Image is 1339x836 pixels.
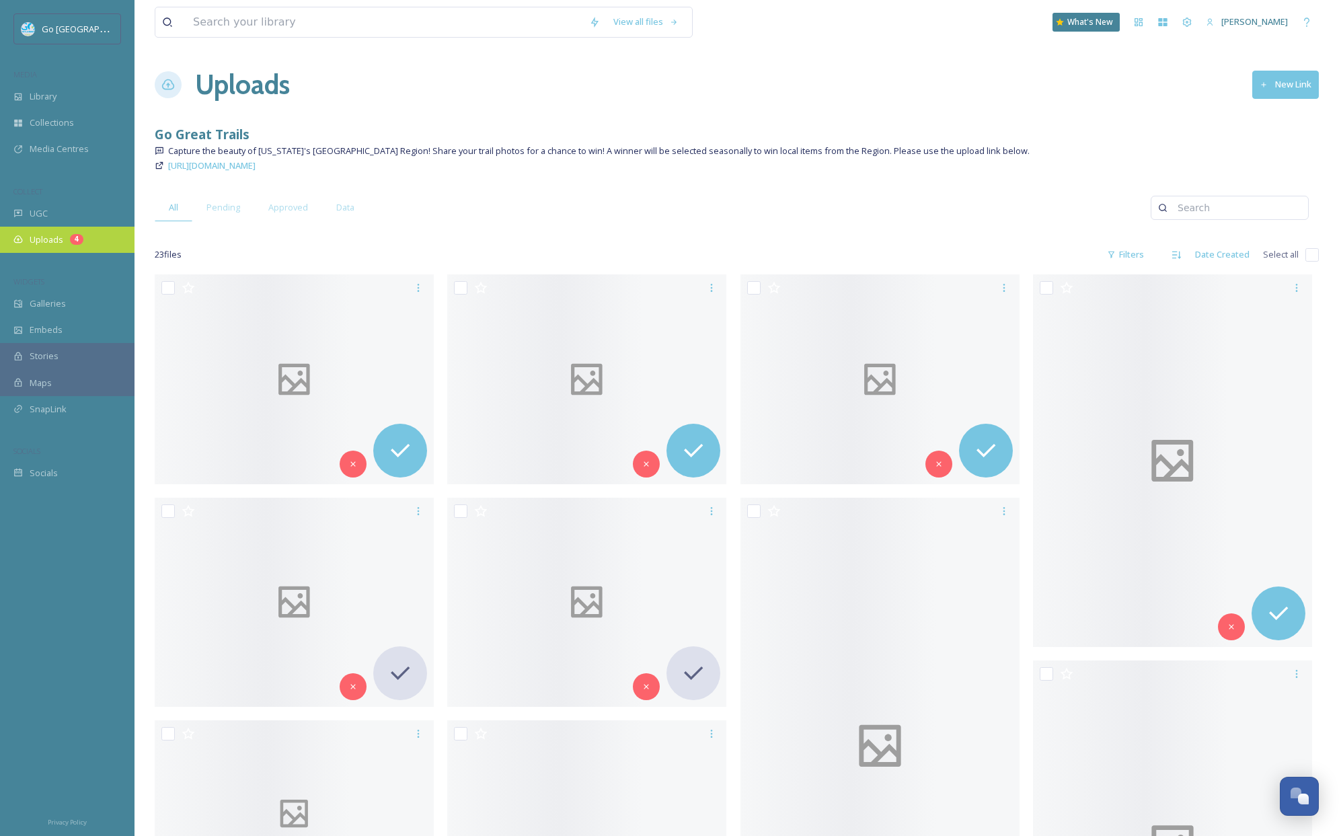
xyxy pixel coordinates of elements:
[13,186,42,196] span: COLLECT
[42,22,141,35] span: Go [GEOGRAPHIC_DATA]
[30,207,48,220] span: UGC
[30,116,74,129] span: Collections
[1280,777,1319,816] button: Open Chat
[30,403,67,416] span: SnapLink
[1053,13,1120,32] a: What's New
[30,143,89,155] span: Media Centres
[268,201,308,214] span: Approved
[1199,9,1295,35] a: [PERSON_NAME]
[30,350,59,363] span: Stories
[13,69,37,79] span: MEDIA
[1100,241,1151,268] div: Filters
[607,9,685,35] a: View all files
[195,65,290,105] a: Uploads
[1221,15,1288,28] span: [PERSON_NAME]
[30,324,63,336] span: Embeds
[186,7,582,37] input: Search your library
[155,248,182,261] span: 23 file s
[13,276,44,287] span: WIDGETS
[168,159,256,172] span: [URL][DOMAIN_NAME]
[168,157,256,174] a: [URL][DOMAIN_NAME]
[1188,241,1256,268] div: Date Created
[169,201,178,214] span: All
[1252,71,1319,98] button: New Link
[30,377,52,389] span: Maps
[30,297,66,310] span: Galleries
[168,145,1030,157] span: Capture the beauty of [US_STATE]'s [GEOGRAPHIC_DATA] Region! Share your trail photos for a chance...
[1263,248,1299,261] span: Select all
[48,818,87,827] span: Privacy Policy
[30,467,58,480] span: Socials
[155,125,250,143] strong: Go Great Trails
[13,446,40,456] span: SOCIALS
[22,22,35,36] img: GoGreatLogo_MISkies_RegionalTrails%20%281%29.png
[1171,194,1301,221] input: Search
[30,233,63,246] span: Uploads
[206,201,240,214] span: Pending
[48,813,87,829] a: Privacy Policy
[336,201,354,214] span: Data
[30,90,56,103] span: Library
[70,234,83,245] div: 4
